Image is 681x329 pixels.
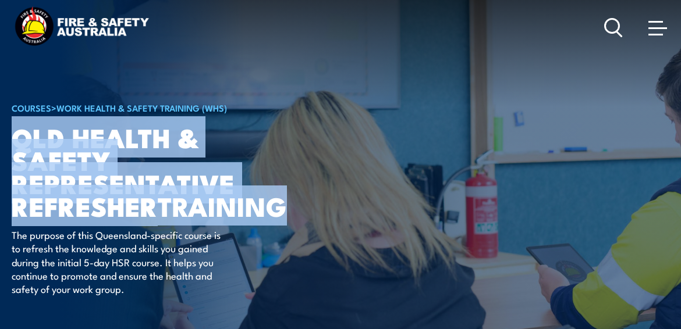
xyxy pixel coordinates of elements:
[12,126,299,217] h1: QLD Health & Safety Representative Refresher
[158,185,287,226] strong: TRAINING
[12,101,299,115] h6: >
[12,228,224,296] p: The purpose of this Queensland-specific course is to refresh the knowledge and skills you gained ...
[56,101,227,114] a: Work Health & Safety Training (WHS)
[12,101,51,114] a: COURSES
